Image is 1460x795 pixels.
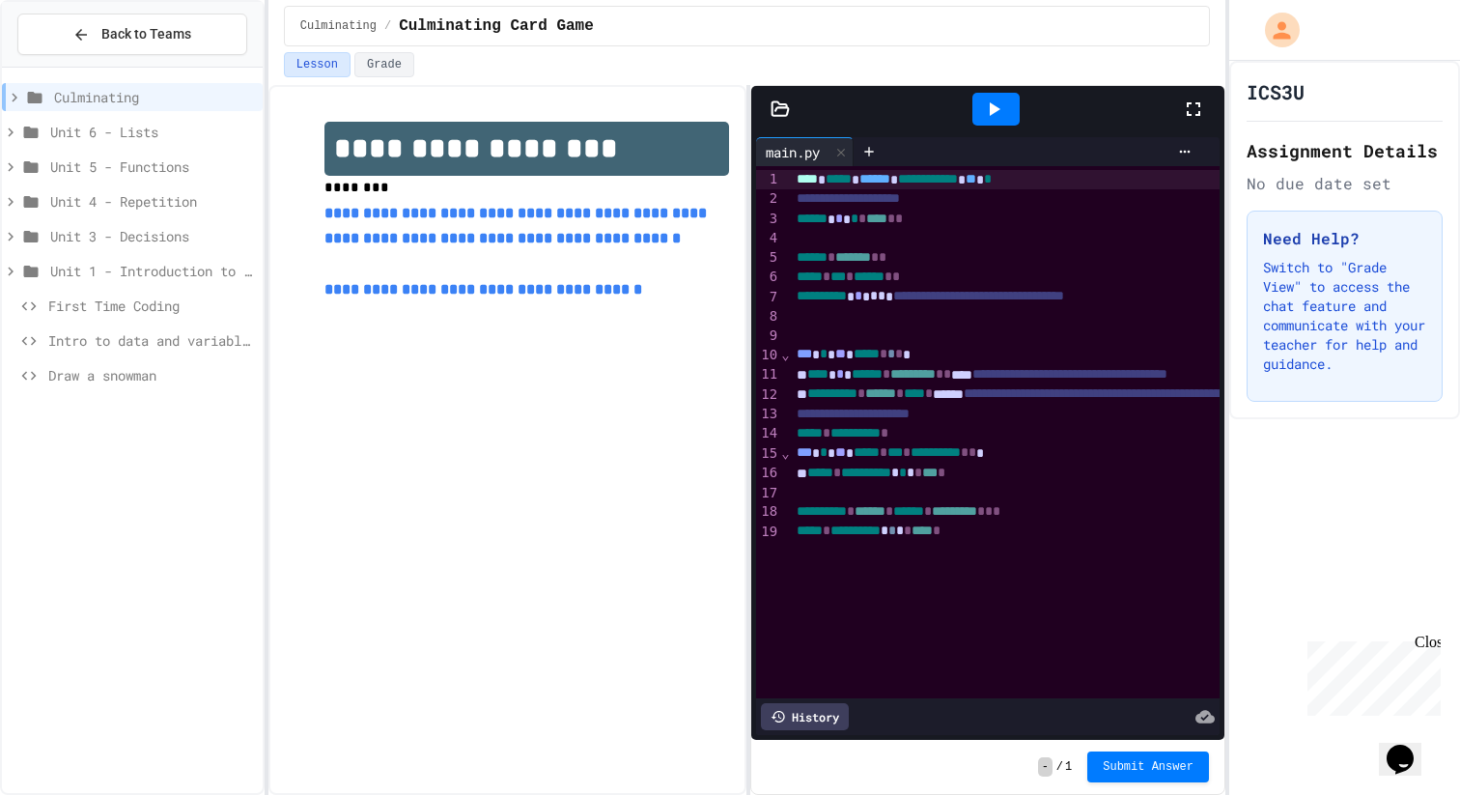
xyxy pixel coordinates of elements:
[8,8,133,123] div: Chat with us now!Close
[1263,258,1426,374] p: Switch to "Grade View" to access the chat feature and communicate with your teacher for help and ...
[756,137,854,166] div: main.py
[17,14,247,55] button: Back to Teams
[756,142,829,162] div: main.py
[1038,757,1053,777] span: -
[1263,227,1426,250] h3: Need Help?
[50,122,255,142] span: Unit 6 - Lists
[761,703,849,730] div: History
[756,229,780,248] div: 4
[1103,759,1193,775] span: Submit Answer
[1247,78,1305,105] h1: ICS3U
[756,365,780,384] div: 11
[756,288,780,307] div: 7
[354,52,414,77] button: Grade
[1245,8,1305,52] div: My Account
[756,346,780,365] div: 10
[780,445,790,461] span: Fold line
[756,464,780,483] div: 16
[756,210,780,229] div: 3
[50,156,255,177] span: Unit 5 - Functions
[1065,759,1072,775] span: 1
[1247,172,1443,195] div: No due date set
[300,18,377,34] span: Culminating
[399,14,594,38] span: Culminating Card Game
[1379,718,1441,776] iframe: chat widget
[1087,752,1209,782] button: Submit Answer
[48,330,255,351] span: Intro to data and variables
[756,189,780,209] div: 2
[284,52,351,77] button: Lesson
[756,523,780,542] div: 19
[50,226,255,246] span: Unit 3 - Decisions
[756,502,780,522] div: 18
[756,385,780,405] div: 12
[384,18,391,34] span: /
[756,248,780,268] div: 5
[780,347,790,362] span: Fold line
[756,405,780,424] div: 13
[756,424,780,443] div: 14
[54,87,255,107] span: Culminating
[1300,634,1441,716] iframe: chat widget
[756,268,780,287] div: 6
[48,296,255,316] span: First Time Coding
[48,365,255,385] span: Draw a snowman
[756,444,780,464] div: 15
[756,484,780,503] div: 17
[1247,137,1443,164] h2: Assignment Details
[50,191,255,212] span: Unit 4 - Repetition
[101,24,191,44] span: Back to Teams
[756,327,780,346] div: 9
[756,307,780,327] div: 8
[756,170,780,189] div: 1
[50,261,255,281] span: Unit 1 - Introduction to Python
[1056,759,1063,775] span: /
